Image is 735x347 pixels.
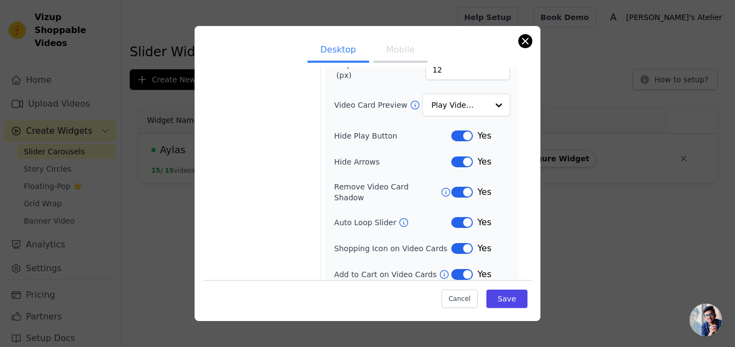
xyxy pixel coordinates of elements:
[477,129,491,142] span: Yes
[519,35,532,48] button: Close modal
[442,290,478,308] button: Cancel
[373,39,427,63] button: Mobile
[334,181,440,203] label: Remove Video Card Shadow
[477,155,491,168] span: Yes
[334,269,439,280] label: Add to Cart on Video Cards
[477,186,491,199] span: Yes
[477,216,491,229] span: Yes
[477,268,491,281] span: Yes
[334,100,409,110] label: Video Card Preview
[334,217,398,228] label: Auto Loop Slider
[308,39,369,63] button: Desktop
[477,242,491,255] span: Yes
[334,156,451,167] label: Hide Arrows
[486,290,527,308] button: Save
[690,304,722,336] a: Open chat
[334,130,451,141] label: Hide Play Button
[334,243,451,254] label: Shopping Icon on Video Cards
[336,59,425,81] label: Gap Between Cards (px)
